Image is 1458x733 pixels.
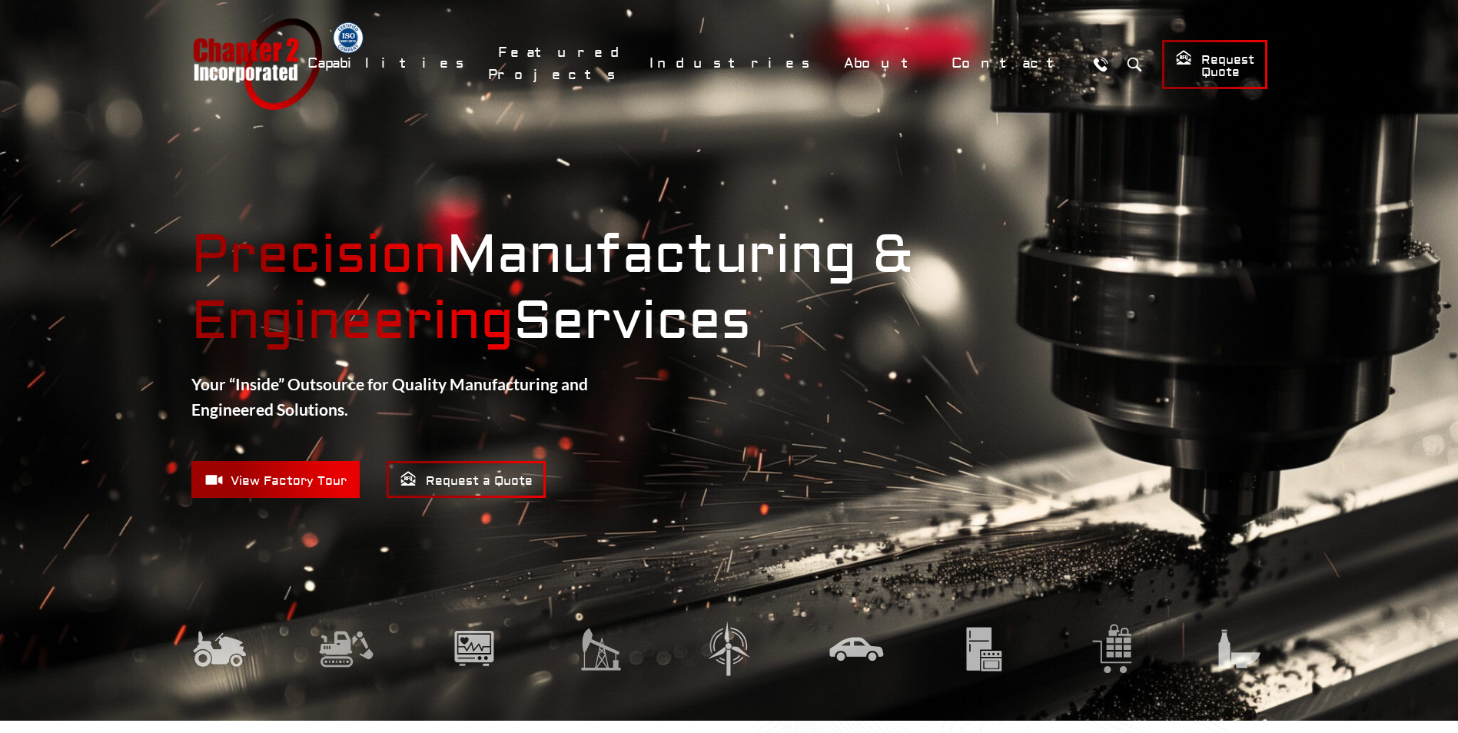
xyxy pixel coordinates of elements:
a: Chapter 2 Incorporated [191,18,322,110]
strong: Your “Inside” Outsource for Quality Manufacturing and Engineered Solutions. [191,374,588,420]
a: Capabilities [297,47,480,80]
a: Call Us [1087,50,1115,78]
a: About [834,47,934,80]
a: View Factory Tour [191,461,360,498]
span: Request a Quote [400,470,533,489]
a: Featured Projects [488,36,632,91]
a: Contact [942,47,1079,80]
mark: Precision [191,223,447,288]
a: Request a Quote [387,461,546,498]
mark: Engineering [191,289,513,354]
span: Request Quote [1175,49,1254,81]
a: Industries [639,47,826,80]
span: View Factory Tour [204,470,347,489]
strong: Manufacturing & Services [191,223,1267,355]
button: Search [1121,50,1149,78]
a: Request Quote [1162,40,1267,89]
